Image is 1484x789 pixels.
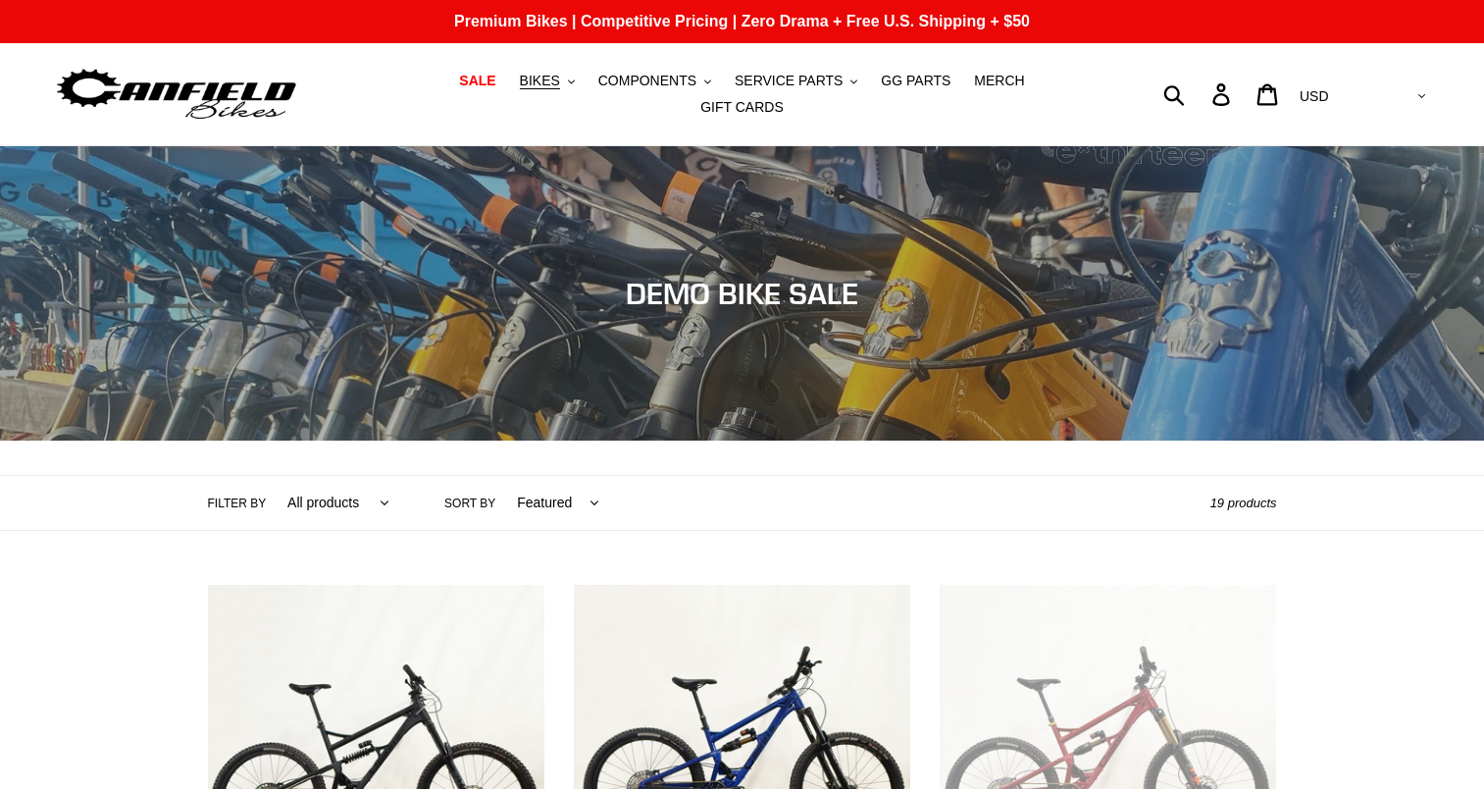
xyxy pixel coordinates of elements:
[691,94,793,121] a: GIFT CARDS
[964,68,1034,94] a: MERCH
[520,73,560,89] span: BIKES
[735,73,843,89] span: SERVICE PARTS
[208,495,267,512] label: Filter by
[871,68,960,94] a: GG PARTS
[588,68,721,94] button: COMPONENTS
[449,68,505,94] a: SALE
[725,68,867,94] button: SERVICE PARTS
[54,64,299,126] img: Canfield Bikes
[974,73,1024,89] span: MERCH
[626,276,858,311] span: DEMO BIKE SALE
[459,73,495,89] span: SALE
[510,68,585,94] button: BIKES
[1210,496,1277,510] span: 19 products
[881,73,950,89] span: GG PARTS
[700,99,784,116] span: GIFT CARDS
[598,73,696,89] span: COMPONENTS
[444,495,495,512] label: Sort by
[1174,73,1224,116] input: Search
